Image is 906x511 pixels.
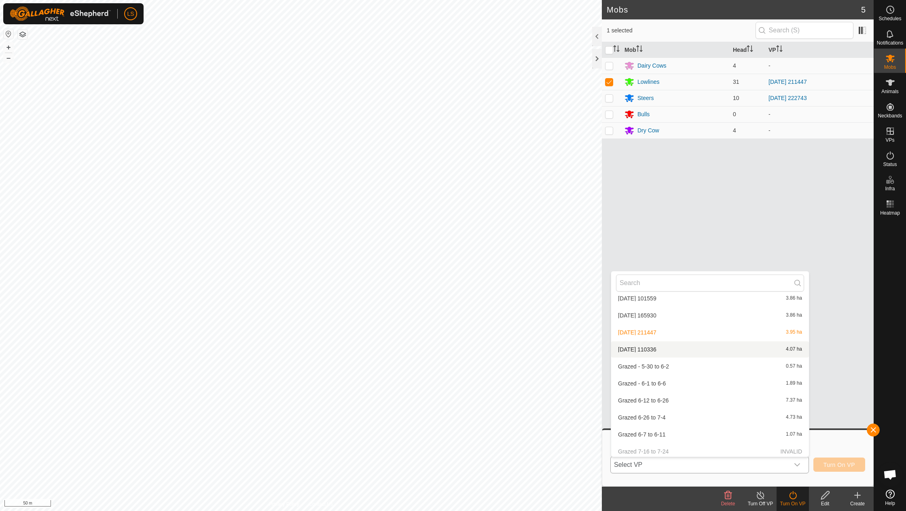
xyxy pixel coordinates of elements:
p-sorticon: Activate to sort [613,47,620,53]
td: - [765,106,874,122]
span: Turn On VP [823,462,855,468]
p-sorticon: Activate to sort [636,47,643,53]
span: Grazed 6-7 to 6-11 [618,432,666,437]
span: 1.07 ha [786,432,802,437]
span: 3.95 ha [786,330,802,335]
li: 2025-09-29 101559 [611,290,809,307]
li: 2025-09-30 211447 [611,324,809,341]
span: Help [885,501,895,506]
a: [DATE] 211447 [768,79,807,85]
div: Steers [637,94,654,102]
span: Notifications [877,40,903,45]
span: 4 [733,127,736,134]
li: Grazed 6-12 to 6-26 [611,392,809,409]
span: Grazed 6-26 to 7-4 [618,415,666,420]
span: 4 [733,62,736,69]
a: Privacy Policy [269,500,299,508]
span: [DATE] 211447 [618,330,656,335]
a: Contact Us [309,500,333,508]
button: – [4,53,13,63]
div: Turn Off VP [744,500,777,507]
button: Map Layers [18,30,28,39]
div: Turn On VP [777,500,809,507]
span: LS [127,10,134,18]
span: 10 [733,95,739,101]
li: Grazed 6-7 to 6-11 [611,426,809,443]
span: [DATE] 165930 [618,313,656,318]
span: 1.89 ha [786,381,802,386]
div: dropdown trigger [789,457,805,473]
button: Reset Map [4,29,13,39]
li: 2025-10-01 110336 [611,341,809,358]
span: Heatmap [880,211,900,215]
span: 4.73 ha [786,415,802,420]
span: 1 selected [607,26,756,35]
th: Mob [621,42,730,58]
span: Infra [885,186,895,191]
li: Grazed - 6-1 to 6-6 [611,375,809,392]
div: Create [841,500,874,507]
td: - [765,57,874,74]
span: 31 [733,79,739,85]
div: Bulls [637,110,650,119]
li: 2025-09-29 165930 [611,307,809,324]
div: Dry Cow [637,126,659,135]
span: [DATE] 110336 [618,347,656,352]
span: 0.57 ha [786,364,802,369]
span: 3.86 ha [786,313,802,318]
span: Status [883,162,897,167]
span: 4.07 ha [786,347,802,352]
th: Head [730,42,765,58]
a: Help [874,486,906,509]
button: + [4,43,13,52]
span: Grazed - 6-1 to 6-6 [618,381,666,386]
button: Turn On VP [813,458,865,472]
span: 0 [733,111,736,117]
img: Gallagher Logo [10,6,111,21]
span: [DATE] 101559 [618,296,656,301]
p-sorticon: Activate to sort [747,47,753,53]
span: Neckbands [878,113,902,118]
div: Open chat [878,462,902,487]
span: Delete [721,501,735,507]
span: Schedules [878,16,901,21]
a: [DATE] 222743 [768,95,807,101]
div: Dairy Cows [637,62,667,70]
input: Search (S) [756,22,853,39]
span: 3.86 ha [786,296,802,301]
div: Edit [809,500,841,507]
span: 5 [861,4,866,16]
p-sorticon: Activate to sort [776,47,783,53]
input: Search [616,275,804,292]
li: Grazed - 5-30 to 6-2 [611,358,809,375]
span: Mobs [884,65,896,70]
span: 7.37 ha [786,398,802,403]
h2: Mobs [607,5,861,15]
span: Grazed - 5-30 to 6-2 [618,364,669,369]
td: - [765,122,874,138]
span: Select VP [611,457,789,473]
th: VP [765,42,874,58]
span: Grazed 6-12 to 6-26 [618,398,669,403]
span: Animals [881,89,899,94]
span: VPs [885,138,894,143]
li: Grazed 6-26 to 7-4 [611,409,809,426]
div: Lowlines [637,78,659,86]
